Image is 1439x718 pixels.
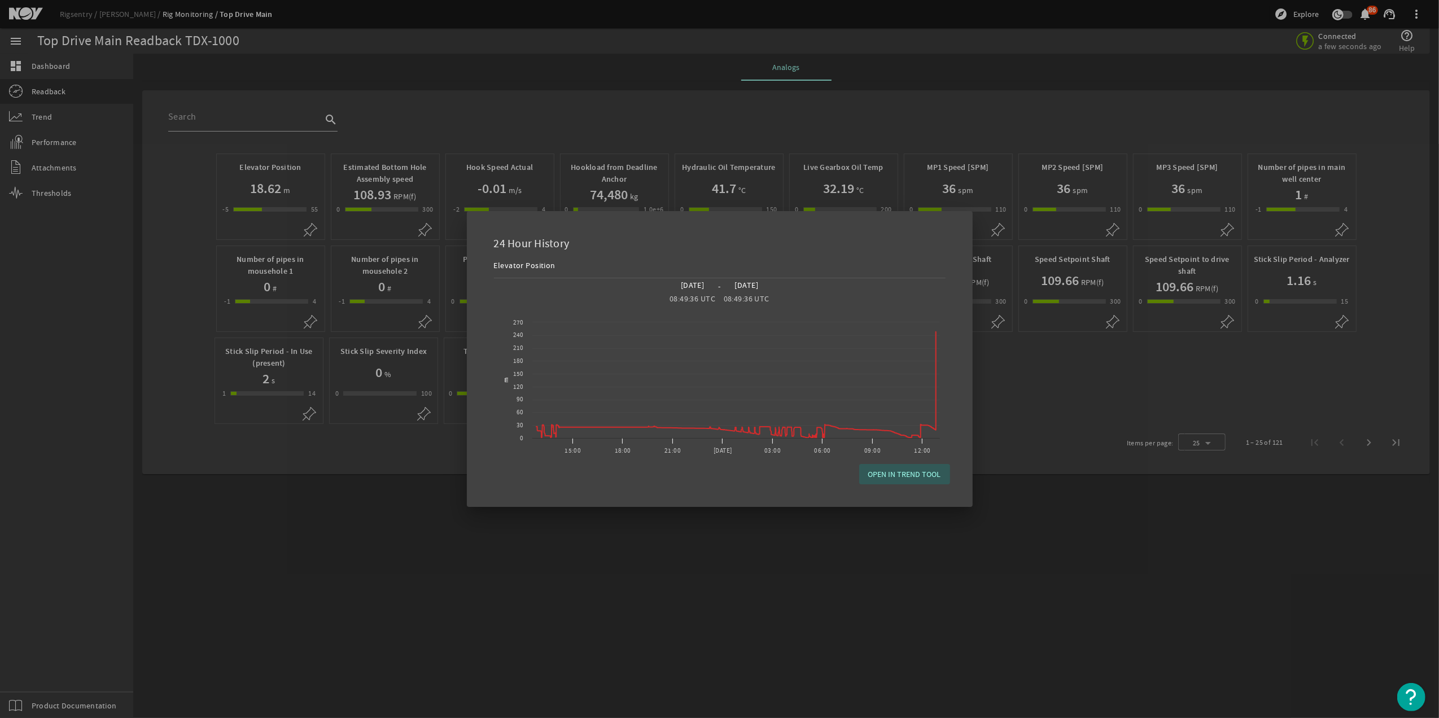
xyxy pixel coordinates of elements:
[513,318,523,327] text: 270
[513,383,523,391] text: 120
[565,446,581,455] text: 15:00
[868,469,941,480] span: OPEN IN TREND TOOL
[670,294,715,304] legacy-datetime-component: 08:49:36 UTC
[1397,683,1425,711] button: Open Resource Center
[520,434,523,443] text: 0
[718,279,720,293] p: -
[517,395,524,404] text: 90
[614,446,631,455] text: 18:00
[713,446,732,455] text: [DATE]
[513,344,523,352] text: 210
[517,408,524,417] text: 60
[517,421,524,430] text: 30
[764,446,781,455] text: 03:00
[513,357,523,365] text: 180
[664,446,681,455] text: 21:00
[502,378,510,383] text: m
[914,446,930,455] text: 12:00
[735,280,759,290] legacy-datetime-component: [DATE]
[513,370,523,378] text: 150
[864,446,881,455] text: 09:00
[480,225,959,258] div: 24 Hour History
[681,280,705,290] legacy-datetime-component: [DATE]
[494,305,946,463] svg: Chart title
[494,259,579,272] div: Elevator Position
[513,331,523,339] text: 240
[814,446,830,455] text: 06:00
[724,294,769,304] legacy-datetime-component: 08:49:36 UTC
[859,464,950,484] button: OPEN IN TREND TOOL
